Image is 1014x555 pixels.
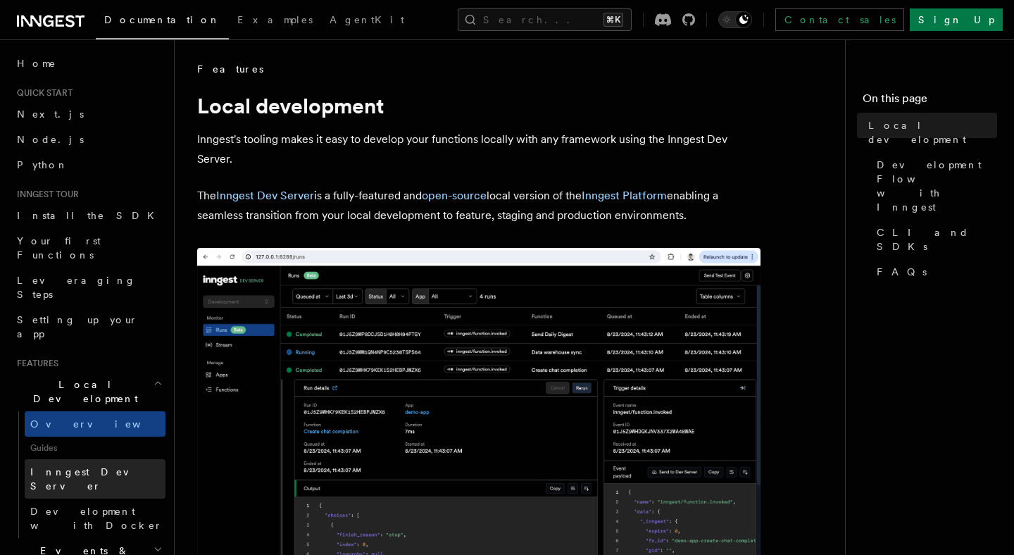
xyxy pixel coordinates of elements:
kbd: ⌘K [603,13,623,27]
a: Install the SDK [11,203,165,228]
a: AgentKit [321,4,413,38]
span: Features [197,62,263,76]
a: Inngest Dev Server [216,189,314,202]
a: Inngest Dev Server [25,459,165,499]
span: Home [17,56,56,70]
span: Guides [25,437,165,459]
a: Contact sales [775,8,904,31]
span: Development Flow with Inngest [877,158,997,214]
h1: Local development [197,93,760,118]
a: Development with Docker [25,499,165,538]
div: Local Development [11,411,165,538]
a: Examples [229,4,321,38]
a: Setting up your app [11,307,165,347]
a: Inngest Platform [582,189,667,202]
span: Leveraging Steps [17,275,136,300]
span: Features [11,358,58,369]
button: Toggle dark mode [718,11,752,28]
span: Local development [868,118,997,146]
a: Sign Up [910,8,1003,31]
a: CLI and SDKs [871,220,997,259]
span: AgentKit [330,14,404,25]
span: Inngest tour [11,189,79,200]
a: Leveraging Steps [11,268,165,307]
a: Node.js [11,127,165,152]
a: Overview [25,411,165,437]
span: Install the SDK [17,210,163,221]
h4: On this page [863,90,997,113]
a: Home [11,51,165,76]
span: Inngest Dev Server [30,466,151,492]
span: CLI and SDKs [877,225,997,254]
a: Development Flow with Inngest [871,152,997,220]
a: open-source [422,189,487,202]
span: Node.js [17,134,84,145]
a: Local development [863,113,997,152]
span: FAQs [877,265,927,279]
span: Examples [237,14,313,25]
span: Your first Functions [17,235,101,261]
button: Search...⌘K [458,8,632,31]
span: Next.js [17,108,84,120]
button: Local Development [11,372,165,411]
span: Python [17,159,68,170]
a: Next.js [11,101,165,127]
span: Local Development [11,378,154,406]
a: Python [11,152,165,177]
a: Your first Functions [11,228,165,268]
p: The is a fully-featured and local version of the enabling a seamless transition from your local d... [197,186,760,225]
a: FAQs [871,259,997,285]
span: Setting up your app [17,314,138,339]
span: Overview [30,418,175,430]
p: Inngest's tooling makes it easy to develop your functions locally with any framework using the In... [197,130,760,169]
span: Documentation [104,14,220,25]
span: Quick start [11,87,73,99]
span: Development with Docker [30,506,163,531]
a: Documentation [96,4,229,39]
